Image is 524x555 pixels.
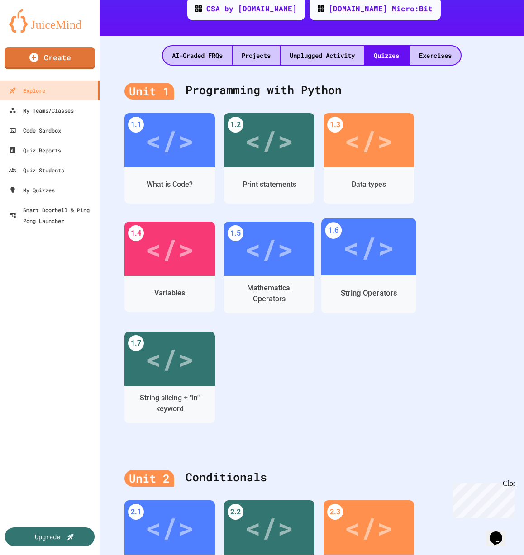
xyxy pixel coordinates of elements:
div: String slicing + "in" keyword [131,393,208,414]
div: My Teams/Classes [9,105,74,116]
div: 1.7 [128,335,144,351]
div: </> [145,338,194,379]
a: Create [5,47,95,69]
div: Upgrade [35,532,60,541]
div: 1.4 [128,225,144,241]
div: </> [343,226,394,269]
div: Print statements [243,179,296,190]
img: CODE_logo_RGB.png [318,5,324,12]
div: 1.1 [128,117,144,133]
div: Data types [352,179,386,190]
iframe: chat widget [449,479,515,518]
div: Exercises [410,46,461,65]
div: Code Sandbox [9,125,61,136]
iframe: chat widget [486,519,515,546]
div: AI-Graded FRQs [163,46,232,65]
div: My Quizzes [9,185,55,195]
div: Unit 2 [124,470,174,487]
div: </> [145,507,194,548]
div: </> [245,120,294,161]
div: </> [245,507,294,548]
div: Variables [154,288,185,299]
div: </> [344,507,393,548]
div: Explore [9,85,45,96]
div: What is Code? [147,179,193,190]
div: 1.5 [228,225,243,241]
div: CSA by [DOMAIN_NAME] [206,3,297,14]
div: [DOMAIN_NAME] Micro:Bit [329,3,433,14]
div: Chat with us now!Close [4,4,62,57]
div: Unit 1 [124,83,174,100]
div: Smart Doorbell & Ping Pong Launcher [9,204,96,226]
div: 1.6 [325,222,342,239]
div: 2.1 [128,504,144,520]
div: Conditionals [124,460,499,496]
div: Projects [233,46,280,65]
div: String Operators [341,288,397,299]
div: </> [344,120,393,161]
div: Unplugged Activity [281,46,364,65]
div: Quiz Students [9,165,64,176]
img: logo-orange.svg [9,9,91,33]
div: 2.3 [327,504,343,520]
div: 1.3 [327,117,343,133]
div: Quizzes [365,46,408,65]
div: Programming with Python [124,72,499,109]
div: </> [245,228,294,269]
div: 2.2 [228,504,243,520]
div: Quiz Reports [9,145,61,156]
div: Mathematical Operators [231,283,308,304]
img: CODE_logo_RGB.png [195,5,202,12]
div: 1.2 [228,117,243,133]
div: </> [145,228,194,269]
div: </> [145,120,194,161]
